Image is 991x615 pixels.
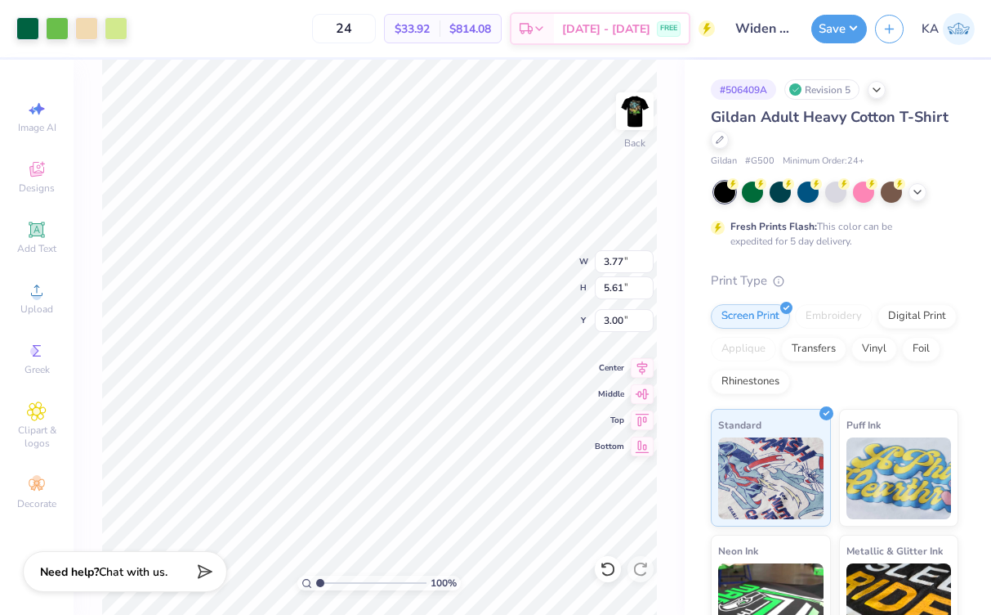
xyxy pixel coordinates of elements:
[595,362,624,374] span: Center
[17,497,56,510] span: Decorate
[851,337,897,361] div: Vinyl
[718,438,824,519] img: Standard
[922,20,939,38] span: KA
[730,220,817,233] strong: Fresh Prints Flash:
[711,272,958,290] div: Print Type
[783,155,864,168] span: Minimum Order: 24 +
[718,542,758,559] span: Neon Ink
[395,20,430,38] span: $33.92
[431,576,457,590] span: 100 %
[943,13,975,45] img: Kristen Afacan
[8,424,65,450] span: Clipart & logos
[922,13,975,45] a: KA
[40,564,99,580] strong: Need help?
[99,564,167,580] span: Chat with us.
[17,242,56,255] span: Add Text
[618,95,651,128] img: Back
[811,15,867,43] button: Save
[730,219,931,249] div: This color can be expedited for 5 day delivery.
[25,363,50,376] span: Greek
[711,107,949,127] span: Gildan Adult Heavy Cotton T-Shirt
[877,304,957,329] div: Digital Print
[711,337,776,361] div: Applique
[18,121,56,134] span: Image AI
[624,136,645,150] div: Back
[711,155,737,168] span: Gildan
[449,20,491,38] span: $814.08
[595,415,624,426] span: Top
[795,304,873,329] div: Embroidery
[711,79,776,100] div: # 506409A
[745,155,774,168] span: # G500
[846,542,943,559] span: Metallic & Glitter Ink
[595,441,624,452] span: Bottom
[312,14,376,43] input: – –
[846,438,952,519] img: Puff Ink
[723,12,803,45] input: Untitled Design
[19,182,55,195] span: Designs
[846,416,881,433] span: Puff Ink
[595,388,624,400] span: Middle
[562,20,650,38] span: [DATE] - [DATE]
[20,303,53,316] span: Upload
[660,23,677,34] span: FREE
[784,79,859,100] div: Revision 5
[902,337,940,361] div: Foil
[718,416,761,433] span: Standard
[711,370,790,394] div: Rhinestones
[781,337,846,361] div: Transfers
[711,304,790,329] div: Screen Print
